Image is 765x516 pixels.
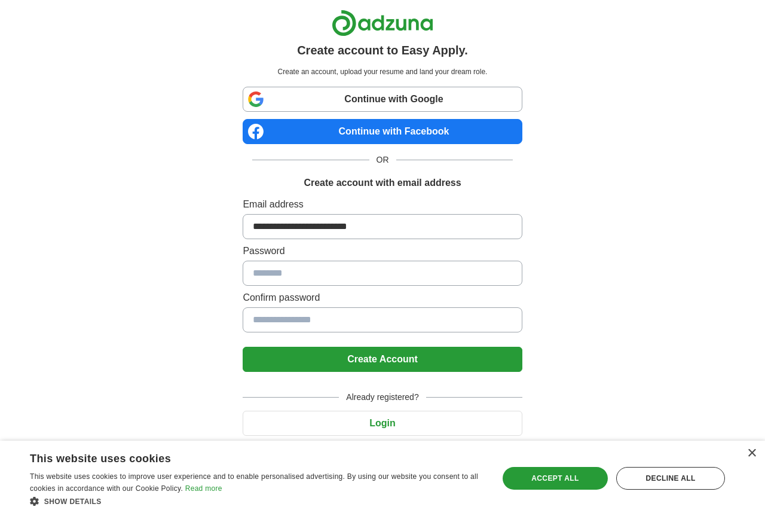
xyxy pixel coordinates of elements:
[243,87,522,112] a: Continue with Google
[243,347,522,372] button: Create Account
[243,197,522,212] label: Email address
[243,119,522,144] a: Continue with Facebook
[243,418,522,428] a: Login
[243,244,522,258] label: Password
[30,472,478,493] span: This website uses cookies to improve user experience and to enable personalised advertising. By u...
[332,10,433,36] img: Adzuna logo
[245,66,519,77] p: Create an account, upload your resume and land your dream role.
[30,495,485,507] div: Show details
[503,467,608,490] div: Accept all
[304,176,461,190] h1: Create account with email address
[297,41,468,59] h1: Create account to Easy Apply.
[185,484,222,493] a: Read more, opens a new window
[243,411,522,436] button: Login
[747,449,756,458] div: Close
[44,497,102,506] span: Show details
[369,154,396,166] span: OR
[616,467,725,490] div: Decline all
[30,448,455,466] div: This website uses cookies
[243,291,522,305] label: Confirm password
[339,391,426,404] span: Already registered?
